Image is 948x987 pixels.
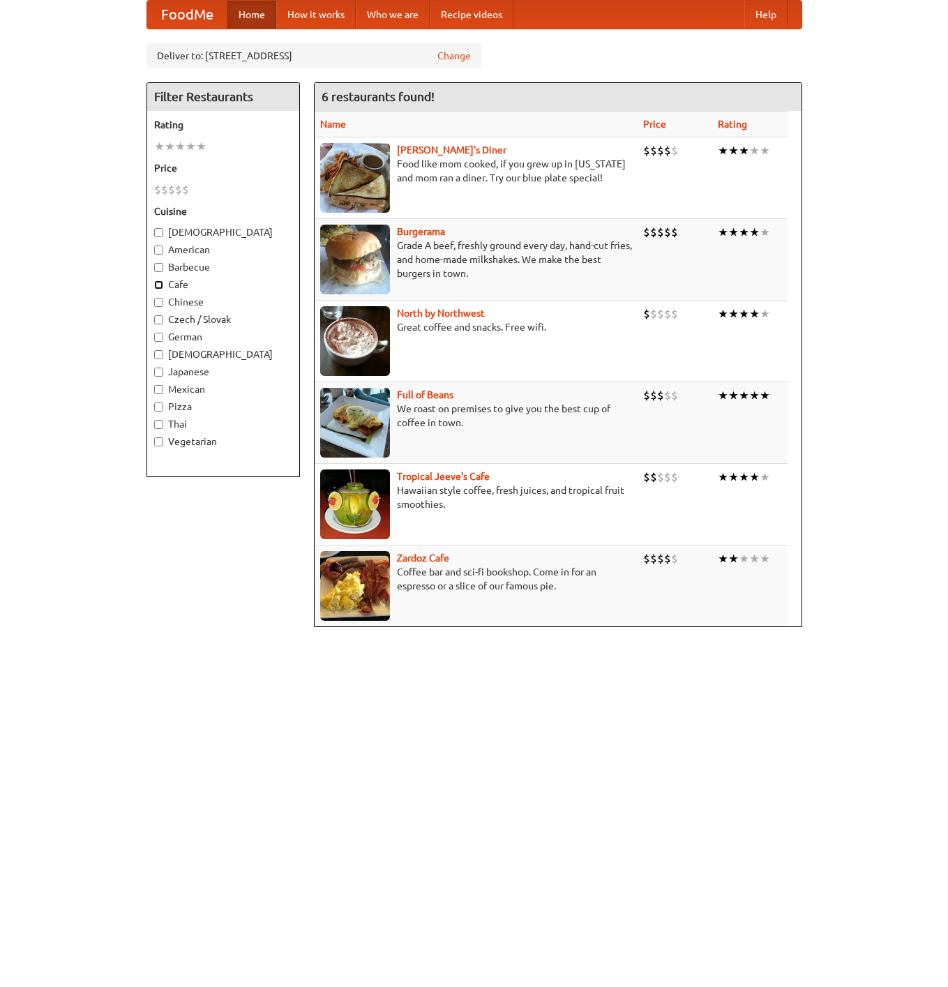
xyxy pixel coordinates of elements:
[657,551,664,566] li: $
[154,246,163,255] input: American
[643,225,650,240] li: $
[664,469,671,485] li: $
[320,239,632,280] p: Grade A beef, freshly ground every day, hand-cut fries, and home-made milkshakes. We make the bes...
[397,552,449,564] a: Zardoz Cafe
[643,388,650,403] li: $
[154,417,292,431] label: Thai
[650,551,657,566] li: $
[161,182,168,197] li: $
[671,469,678,485] li: $
[146,43,481,68] div: Deliver to: [STREET_ADDRESS]
[320,157,632,185] p: Food like mom cooked, if you grew up in [US_STATE] and mom ran a diner. Try our blue plate special!
[718,119,747,130] a: Rating
[356,1,430,29] a: Who we are
[154,295,292,309] label: Chinese
[320,551,390,621] img: zardoz.jpg
[650,225,657,240] li: $
[154,330,292,344] label: German
[320,225,390,294] img: burgerama.jpg
[739,225,749,240] li: ★
[430,1,513,29] a: Recipe videos
[760,469,770,485] li: ★
[718,469,728,485] li: ★
[227,1,276,29] a: Home
[154,382,292,396] label: Mexican
[154,263,163,272] input: Barbecue
[182,182,189,197] li: $
[154,435,292,449] label: Vegetarian
[397,308,485,319] b: North by Northwest
[320,402,632,430] p: We roast on premises to give you the best cup of coffee in town.
[147,83,299,111] h4: Filter Restaurants
[154,400,292,414] label: Pizza
[749,143,760,158] li: ★
[739,306,749,322] li: ★
[643,143,650,158] li: $
[320,320,632,334] p: Great coffee and snacks. Free wifi.
[650,143,657,158] li: $
[397,144,506,156] b: [PERSON_NAME]'s Diner
[718,225,728,240] li: ★
[320,306,390,376] img: north.jpg
[154,228,163,237] input: [DEMOGRAPHIC_DATA]
[760,388,770,403] li: ★
[154,280,163,289] input: Cafe
[397,389,453,400] a: Full of Beans
[657,469,664,485] li: $
[437,49,471,63] a: Change
[749,551,760,566] li: ★
[154,315,163,324] input: Czech / Slovak
[728,143,739,158] li: ★
[154,385,163,394] input: Mexican
[643,119,666,130] a: Price
[728,551,739,566] li: ★
[739,551,749,566] li: ★
[196,139,206,154] li: ★
[397,471,490,482] b: Tropical Jeeve's Cafe
[664,388,671,403] li: $
[154,347,292,361] label: [DEMOGRAPHIC_DATA]
[276,1,356,29] a: How it works
[728,388,739,403] li: ★
[671,388,678,403] li: $
[154,182,161,197] li: $
[397,226,445,237] a: Burgerama
[154,437,163,446] input: Vegetarian
[186,139,196,154] li: ★
[320,388,390,458] img: beans.jpg
[320,483,632,511] p: Hawaiian style coffee, fresh juices, and tropical fruit smoothies.
[718,306,728,322] li: ★
[168,182,175,197] li: $
[154,298,163,307] input: Chinese
[154,118,292,132] h5: Rating
[154,333,163,342] input: German
[749,388,760,403] li: ★
[749,306,760,322] li: ★
[154,260,292,274] label: Barbecue
[320,469,390,539] img: jeeves.jpg
[320,143,390,213] img: sallys.jpg
[154,368,163,377] input: Japanese
[147,1,227,29] a: FoodMe
[749,225,760,240] li: ★
[650,306,657,322] li: $
[664,225,671,240] li: $
[154,204,292,218] h5: Cuisine
[671,551,678,566] li: $
[671,143,678,158] li: $
[718,143,728,158] li: ★
[760,143,770,158] li: ★
[728,469,739,485] li: ★
[643,469,650,485] li: $
[718,388,728,403] li: ★
[154,139,165,154] li: ★
[671,306,678,322] li: $
[175,182,182,197] li: $
[154,243,292,257] label: American
[657,388,664,403] li: $
[739,143,749,158] li: ★
[643,306,650,322] li: $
